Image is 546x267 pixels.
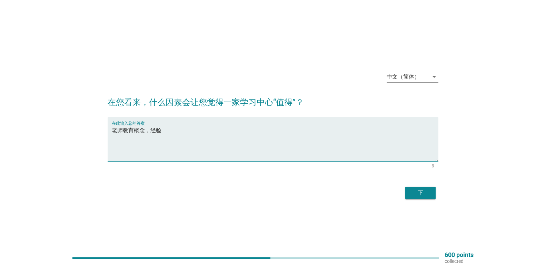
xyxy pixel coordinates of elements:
textarea: 在此输入您的答案 [112,125,438,161]
p: collected [445,258,474,264]
h2: 在您看来，什么因素会让您觉得一家学习中心“值得”？ [108,89,438,109]
i: arrow_drop_down [430,73,438,81]
p: 600 points [445,252,474,258]
div: 9 [432,164,434,168]
div: 中文（简体） [387,74,420,80]
button: 下 [405,187,436,199]
div: 下 [411,189,430,197]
